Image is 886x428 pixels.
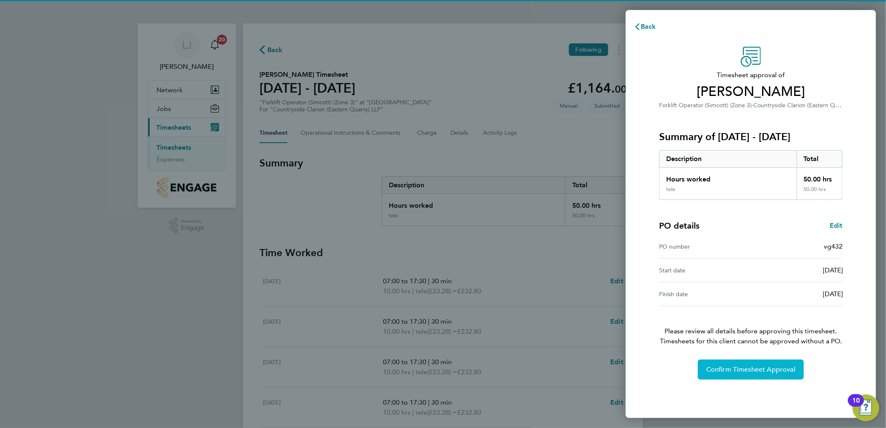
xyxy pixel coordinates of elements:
h3: Summary of [DATE] - [DATE] [659,130,843,144]
span: Countryside Clarion (Eastern Quarry) LLP [753,101,861,109]
div: 10 [852,400,860,411]
h4: PO details [659,220,700,232]
div: 50.00 hrs [797,168,843,186]
div: Finish date [659,289,751,299]
div: [DATE] [751,265,843,275]
a: Edit [830,221,843,231]
div: Hours worked [659,168,797,186]
span: Edit [830,222,843,229]
div: Total [797,151,843,167]
div: Description [659,151,797,167]
div: Start date [659,265,751,275]
span: · [752,102,753,109]
div: 50.00 hrs [797,186,843,199]
span: Back [641,23,656,30]
span: Timesheet approval of [659,70,843,80]
span: [PERSON_NAME] [659,83,843,100]
button: Back [626,18,664,35]
span: vg432 [824,242,843,250]
span: Confirm Timesheet Approval [706,365,795,374]
p: Please review all details before approving this timesheet. [649,306,853,346]
span: Timesheets for this client cannot be approved without a PO. [649,336,853,346]
span: Forklift Operator (Simcott) (Zone 3) [659,102,752,109]
div: PO number [659,242,751,252]
div: Summary of 18 - 24 Aug 2025 [659,150,843,200]
div: tele [666,186,675,193]
div: [DATE] [751,289,843,299]
button: Confirm Timesheet Approval [698,360,804,380]
button: Open Resource Center, 10 new notifications [853,395,879,421]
